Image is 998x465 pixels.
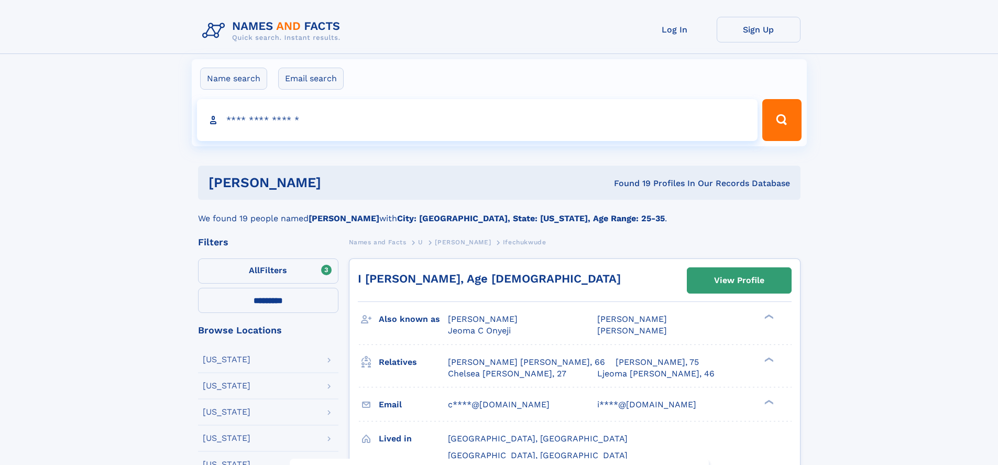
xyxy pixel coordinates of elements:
[198,258,338,284] label: Filters
[379,430,448,448] h3: Lived in
[762,313,774,320] div: ❯
[597,368,715,380] a: Ljeoma [PERSON_NAME], 46
[714,268,764,293] div: View Profile
[358,272,621,285] a: I [PERSON_NAME], Age [DEMOGRAPHIC_DATA]
[379,396,448,414] h3: Email
[762,99,801,141] button: Search Button
[379,353,448,371] h3: Relatives
[597,326,667,336] span: [PERSON_NAME]
[762,356,774,363] div: ❯
[616,356,699,368] a: [PERSON_NAME], 75
[198,326,338,335] div: Browse Locations
[203,382,250,390] div: [US_STATE]
[448,434,628,444] span: [GEOGRAPHIC_DATA], [GEOGRAPHIC_DATA]
[203,434,250,442] div: [US_STATE]
[203,408,250,416] div: [US_STATE]
[249,265,260,275] span: All
[198,237,338,247] div: Filters
[197,99,758,141] input: search input
[762,398,774,405] div: ❯
[203,355,250,364] div: [US_STATE]
[448,356,605,368] a: [PERSON_NAME] [PERSON_NAME], 66
[597,314,667,324] span: [PERSON_NAME]
[418,239,423,246] span: U
[198,17,349,45] img: Logo Names and Facts
[717,17,800,42] a: Sign Up
[200,68,267,90] label: Name search
[503,239,546,246] span: Ifechukwude
[435,235,491,248] a: [PERSON_NAME]
[467,178,790,189] div: Found 19 Profiles In Our Records Database
[379,310,448,328] h3: Also known as
[397,213,665,223] b: City: [GEOGRAPHIC_DATA], State: [US_STATE], Age Range: 25-35
[448,314,518,324] span: [PERSON_NAME]
[198,200,800,225] div: We found 19 people named with .
[448,450,628,460] span: [GEOGRAPHIC_DATA], [GEOGRAPHIC_DATA]
[435,239,491,246] span: [PERSON_NAME]
[418,235,423,248] a: U
[209,176,468,189] h1: [PERSON_NAME]
[633,17,717,42] a: Log In
[278,68,344,90] label: Email search
[448,368,566,380] a: Chelsea [PERSON_NAME], 27
[349,235,407,248] a: Names and Facts
[309,213,379,223] b: [PERSON_NAME]
[448,326,511,336] span: Jeoma C Onyeji
[687,268,791,293] a: View Profile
